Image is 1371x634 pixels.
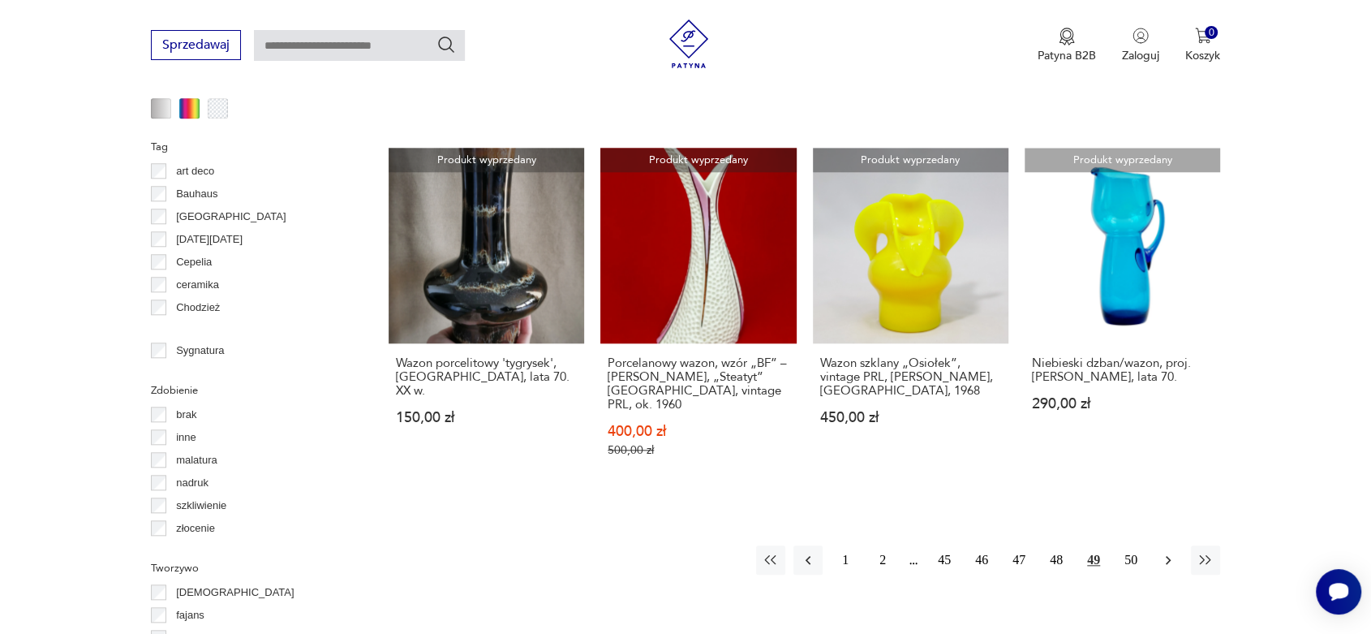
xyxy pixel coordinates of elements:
[1025,148,1220,489] a: Produkt wyprzedanyNiebieski dzban/wazon, proj. Z. Horbowy, lata 70.Niebieski dzban/wazon, proj. [...
[1116,546,1145,575] button: 50
[396,411,577,425] p: 150,00 zł
[664,19,713,68] img: Patyna - sklep z meblami i dekoracjami vintage
[176,342,224,360] p: Sygnatura
[1079,546,1108,575] button: 49
[151,559,350,577] p: Tworzywo
[1185,48,1220,63] p: Koszyk
[1032,397,1213,411] p: 290,00 zł
[930,546,959,575] button: 45
[176,606,204,624] p: fajans
[176,474,208,492] p: nadruk
[1038,28,1096,63] a: Ikona medaluPatyna B2B
[820,411,1001,425] p: 450,00 zł
[1122,48,1159,63] p: Zaloguj
[176,451,217,469] p: malatura
[151,138,350,156] p: Tag
[176,253,212,271] p: Cepelia
[176,276,219,294] p: ceramika
[176,520,215,537] p: złocenie
[1132,28,1149,44] img: Ikonka użytkownika
[176,584,294,602] p: [DEMOGRAPHIC_DATA]
[1316,569,1361,615] iframe: Smartsupp widget button
[176,429,196,446] p: inne
[176,321,217,339] p: Ćmielów
[1032,356,1213,384] h3: Niebieski dzban/wazon, proj. [PERSON_NAME], lata 70.
[176,406,196,424] p: brak
[1195,28,1211,44] img: Ikona koszyka
[608,443,789,457] p: 500,00 zł
[600,148,796,489] a: Produkt wyprzedanyPorcelanowy wazon, wzór „BF” – Zygmunt Buksowicz, „Steatyt” Katowice, vintage P...
[868,546,897,575] button: 2
[608,425,789,438] p: 400,00 zł
[1205,26,1218,40] div: 0
[1004,546,1034,575] button: 47
[176,497,226,515] p: szkliwienie
[1038,48,1096,63] p: Patyna B2B
[820,356,1001,398] h3: Wazon szklany „Osiołek”, vintage PRL, [PERSON_NAME], [GEOGRAPHIC_DATA], 1968
[1059,28,1075,45] img: Ikona medalu
[1185,28,1220,63] button: 0Koszyk
[389,148,584,489] a: Produkt wyprzedanyWazon porcelitowy 'tygrysek', Mirostowice, lata 70. XX w.Wazon porcelitowy 'tyg...
[967,546,996,575] button: 46
[1042,546,1071,575] button: 48
[151,382,350,399] p: Zdobienie
[176,299,220,317] p: Chodzież
[436,35,456,54] button: Szukaj
[831,546,860,575] button: 1
[151,41,241,52] a: Sprzedawaj
[396,356,577,398] h3: Wazon porcelitowy 'tygrysek', [GEOGRAPHIC_DATA], lata 70. XX w.
[151,30,241,60] button: Sprzedawaj
[176,231,243,248] p: [DATE][DATE]
[813,148,1008,489] a: Produkt wyprzedanyWazon szklany „Osiołek”, vintage PRL, Czesław Zuber, Polanica-Zdrój, 1968Wazon ...
[176,185,217,203] p: Bauhaus
[1122,28,1159,63] button: Zaloguj
[176,162,214,180] p: art deco
[608,356,789,412] h3: Porcelanowy wazon, wzór „BF” – [PERSON_NAME], „Steatyt” [GEOGRAPHIC_DATA], vintage PRL, ok. 1960
[1038,28,1096,63] button: Patyna B2B
[176,208,286,226] p: [GEOGRAPHIC_DATA]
